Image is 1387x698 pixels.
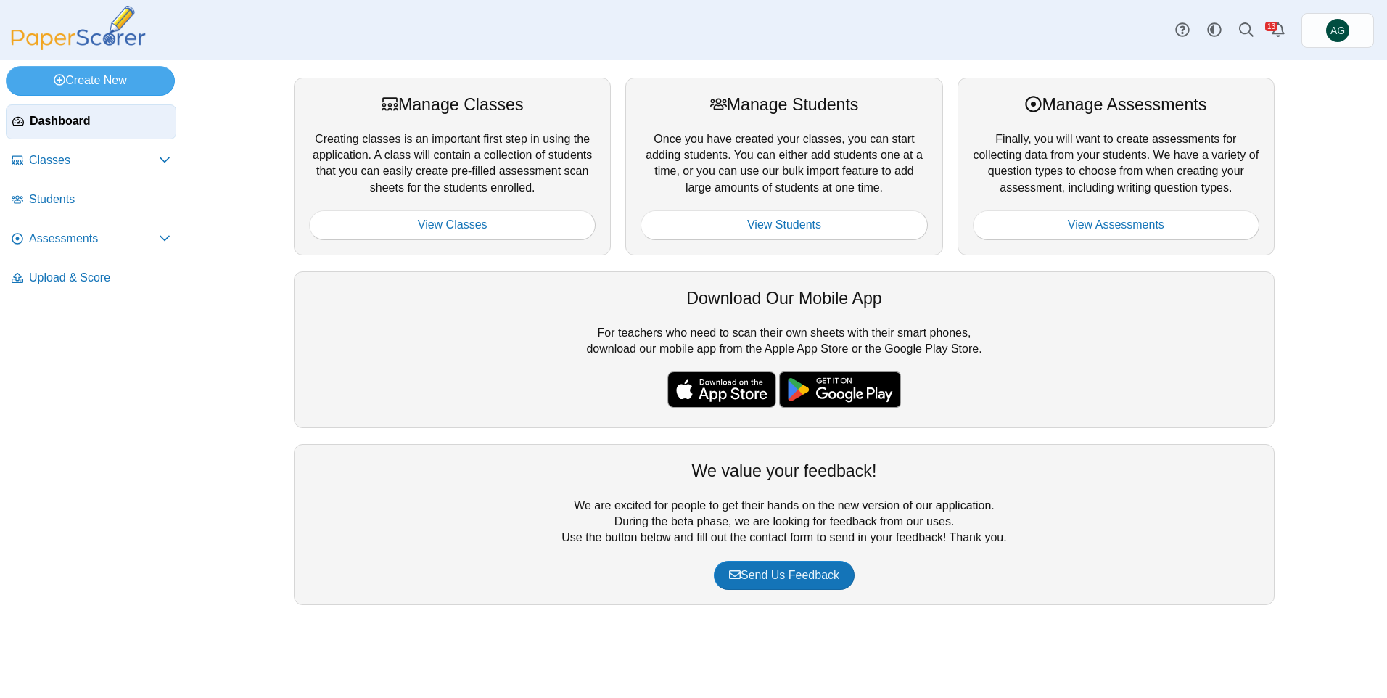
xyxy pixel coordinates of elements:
img: PaperScorer [6,6,151,50]
img: apple-store-badge.svg [667,371,776,408]
div: We value your feedback! [309,459,1259,483]
a: Upload & Score [6,261,176,296]
div: For teachers who need to scan their own sheets with their smart phones, download our mobile app f... [294,271,1275,428]
a: Students [6,183,176,218]
a: Send Us Feedback [714,561,855,590]
span: Send Us Feedback [729,569,839,581]
span: Students [29,192,170,208]
a: View Assessments [973,210,1259,239]
div: Manage Classes [309,93,596,116]
span: Asena Goren [1330,25,1345,36]
a: Alerts [1262,15,1294,46]
span: Assessments [29,231,159,247]
div: We are excited for people to get their hands on the new version of our application. During the be... [294,444,1275,605]
span: Classes [29,152,159,168]
a: Asena Goren [1301,13,1374,48]
div: Download Our Mobile App [309,287,1259,310]
a: Create New [6,66,175,95]
span: Asena Goren [1326,19,1349,42]
a: View Students [641,210,927,239]
img: google-play-badge.png [779,371,901,408]
div: Manage Assessments [973,93,1259,116]
span: Upload & Score [29,270,170,286]
a: View Classes [309,210,596,239]
a: Assessments [6,222,176,257]
a: PaperScorer [6,40,151,52]
div: Once you have created your classes, you can start adding students. You can either add students on... [625,78,942,255]
div: Manage Students [641,93,927,116]
div: Creating classes is an important first step in using the application. A class will contain a coll... [294,78,611,255]
div: Finally, you will want to create assessments for collecting data from your students. We have a va... [958,78,1275,255]
a: Dashboard [6,104,176,139]
a: Classes [6,144,176,178]
span: Dashboard [30,113,170,129]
